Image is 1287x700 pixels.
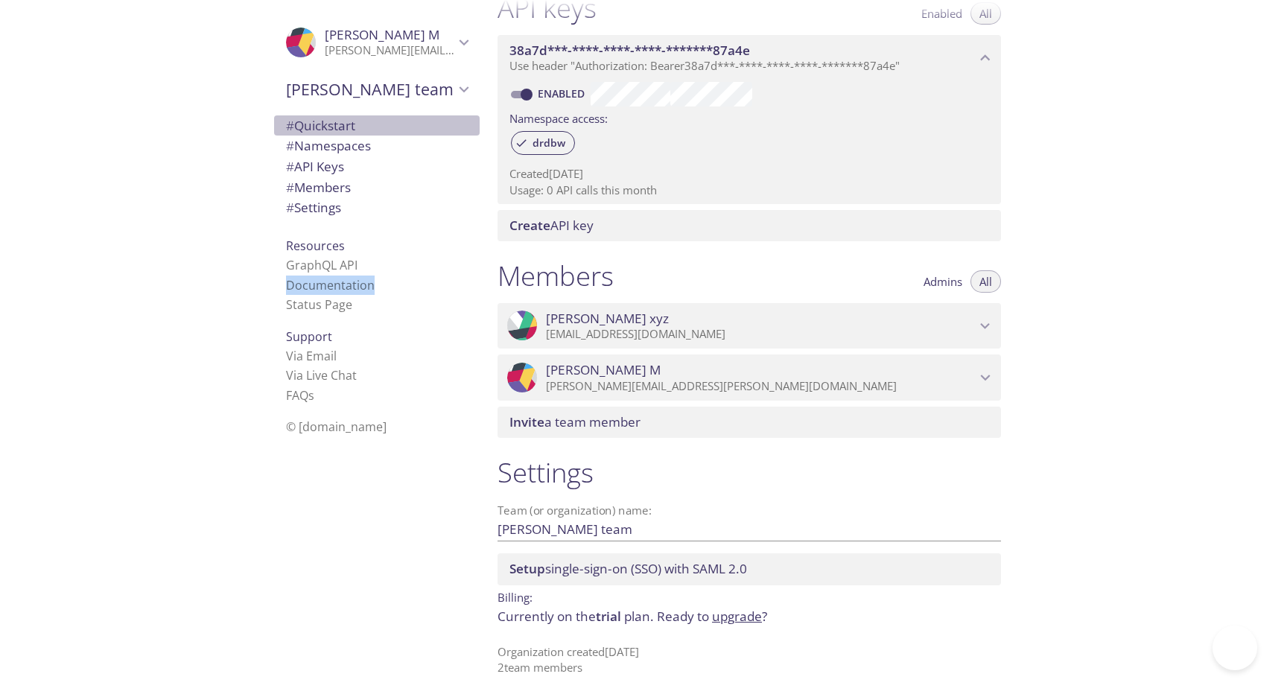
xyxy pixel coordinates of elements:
p: Organization created [DATE] 2 team member s [498,644,1001,676]
span: [PERSON_NAME] M [546,362,661,378]
p: [PERSON_NAME][EMAIL_ADDRESS][PERSON_NAME][DOMAIN_NAME] [546,379,976,394]
div: Bruno M [274,18,480,67]
span: Settings [286,199,341,216]
span: Setup [509,560,545,577]
div: Avara's team [274,70,480,109]
a: FAQ [286,387,314,404]
div: Invite a team member [498,407,1001,438]
a: GraphQL API [286,257,357,273]
div: Namespaces [274,136,480,156]
span: # [286,117,294,134]
div: Members [274,177,480,198]
iframe: Help Scout Beacon - Open [1213,626,1257,670]
span: Ready to ? [657,608,767,625]
button: All [970,270,1001,293]
span: [PERSON_NAME] xyz [546,311,669,327]
span: single-sign-on (SSO) with SAML 2.0 [509,560,747,577]
p: [PERSON_NAME][EMAIL_ADDRESS][PERSON_NAME][DOMAIN_NAME] [325,43,454,58]
span: API Keys [286,158,344,175]
div: Team Settings [274,197,480,218]
span: a team member [509,413,641,430]
span: [PERSON_NAME] M [325,26,439,43]
span: Resources [286,238,345,254]
div: Setup SSO [498,553,1001,585]
span: Support [286,328,332,345]
label: Namespace access: [509,106,608,128]
span: © [DOMAIN_NAME] [286,419,387,435]
span: # [286,179,294,196]
span: drdbw [524,136,574,150]
div: Avara xyz [498,303,1001,349]
span: # [286,137,294,154]
div: Bruno M [498,354,1001,401]
label: Team (or organization) name: [498,505,652,516]
a: Via Live Chat [286,367,357,384]
span: API key [509,217,594,234]
div: API Keys [274,156,480,177]
p: Billing: [498,585,1001,607]
div: Create API Key [498,210,1001,241]
span: Members [286,179,351,196]
a: Documentation [286,277,375,293]
a: Status Page [286,296,352,313]
span: s [308,387,314,404]
span: [PERSON_NAME] team [286,79,454,100]
a: Via Email [286,348,337,364]
span: Invite [509,413,544,430]
span: Namespaces [286,137,371,154]
p: Currently on the plan. [498,607,1001,626]
div: Quickstart [274,115,480,136]
h1: Settings [498,456,1001,489]
div: drdbw [511,131,575,155]
p: Usage: 0 API calls this month [509,182,989,198]
p: Created [DATE] [509,166,989,182]
span: Quickstart [286,117,355,134]
a: Enabled [536,86,591,101]
span: # [286,199,294,216]
h1: Members [498,259,614,293]
span: # [286,158,294,175]
a: upgrade [712,608,762,625]
button: Admins [915,270,971,293]
span: trial [596,608,621,625]
p: [EMAIL_ADDRESS][DOMAIN_NAME] [546,327,976,342]
span: Create [509,217,550,234]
